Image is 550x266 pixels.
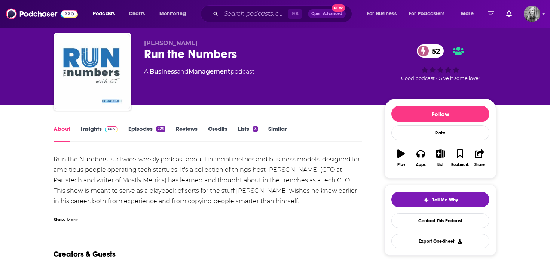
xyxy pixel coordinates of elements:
[485,7,497,20] a: Show notifications dropdown
[238,125,257,142] a: Lists3
[105,126,118,132] img: Podchaser Pro
[474,163,485,167] div: Share
[432,197,458,203] span: Tell Me Why
[409,9,445,19] span: For Podcasters
[524,6,540,22] img: User Profile
[154,8,196,20] button: open menu
[150,68,177,75] a: Business
[208,5,359,22] div: Search podcasts, credits, & more...
[332,4,345,12] span: New
[384,40,496,86] div: 52Good podcast? Give it some love!
[470,145,489,171] button: Share
[54,250,116,259] h2: Creators & Guests
[423,197,429,203] img: tell me why sparkle
[208,125,227,142] a: Credits
[6,7,78,21] img: Podchaser - Follow, Share and Rate Podcasts
[524,6,540,22] span: Logged in as KatMcMahon
[416,163,426,167] div: Apps
[391,106,489,122] button: Follow
[431,145,450,171] button: List
[81,125,118,142] a: InsightsPodchaser Pro
[129,9,145,19] span: Charts
[437,163,443,167] div: List
[397,163,405,167] div: Play
[253,126,257,132] div: 3
[144,40,198,47] span: [PERSON_NAME]
[144,67,254,76] div: A podcast
[221,8,288,20] input: Search podcasts, credits, & more...
[367,9,397,19] span: For Business
[450,145,470,171] button: Bookmark
[424,44,444,58] span: 52
[54,154,362,259] div: Run the Numbers is a twice-weekly podcast about financial metrics and business models, designed f...
[362,8,406,20] button: open menu
[176,125,198,142] a: Reviews
[391,234,489,248] button: Export One-Sheet
[156,126,165,132] div: 229
[93,9,115,19] span: Podcasts
[124,8,149,20] a: Charts
[451,163,469,167] div: Bookmark
[461,9,474,19] span: More
[391,213,489,228] a: Contact This Podcast
[524,6,540,22] button: Show profile menu
[88,8,125,20] button: open menu
[391,125,489,140] div: Rate
[311,12,342,16] span: Open Advanced
[54,125,70,142] a: About
[391,192,489,207] button: tell me why sparkleTell Me Why
[401,75,480,81] span: Good podcast? Give it some love!
[503,7,515,20] a: Show notifications dropdown
[159,9,186,19] span: Monitoring
[128,125,165,142] a: Episodes229
[308,9,346,18] button: Open AdvancedNew
[55,34,130,109] img: Run the Numbers
[189,68,230,75] a: Management
[268,125,287,142] a: Similar
[417,44,444,58] a: 52
[288,9,302,19] span: ⌘ K
[404,8,456,20] button: open menu
[177,68,189,75] span: and
[411,145,430,171] button: Apps
[456,8,483,20] button: open menu
[391,145,411,171] button: Play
